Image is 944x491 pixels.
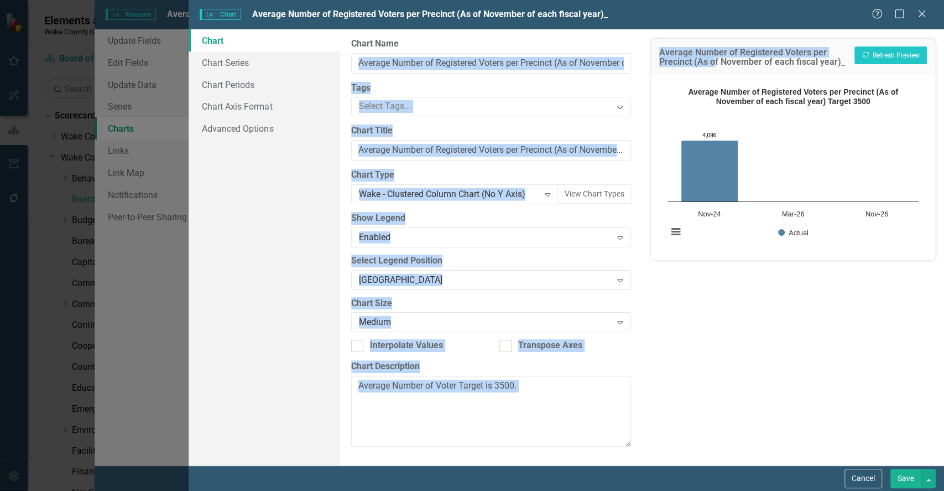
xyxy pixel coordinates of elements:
span: Average Number of Registered Voters per Precinct (As of November of each fiscal year)_ [252,9,608,19]
div: Medium [359,316,612,329]
button: Show Actual [778,229,809,236]
text: Average Number of Registered Voters per Precinct (As of November of each fiscal year) Target 3500 [688,87,898,106]
button: Cancel [844,469,882,488]
label: Select Legend Position [351,255,631,267]
label: Chart Size [351,297,631,310]
div: Transpose Axes [518,339,582,352]
a: Chart Series [189,51,340,74]
a: Chart Axis Format [189,95,340,117]
div: Interpolate Values [370,339,443,352]
div: Enabled [359,231,612,244]
label: Chart Description [351,360,631,373]
text: Nov-24 [698,210,721,218]
svg: Interactive chart [662,83,924,249]
button: View chart menu, Average Number of Registered Voters per Precinct (As of November of each fiscal ... [668,224,684,240]
text: Mar-26 [781,210,804,218]
label: Tags [351,82,631,95]
input: Optional Chart Title [351,140,631,161]
div: Average Number of Registered Voters per Precinct (As of November of each fiscal year) Target 3500... [662,83,924,249]
label: Show Legend [351,212,631,225]
button: Refresh Preview [854,46,927,64]
text: 4,096 [702,132,716,138]
textarea: Average Number of Voter Target is 3500. [351,376,631,447]
div: Wake - Clustered Column Chart (No Y Axis) [359,188,539,201]
div: [GEOGRAPHIC_DATA] [359,273,612,286]
span: Chart [200,9,241,20]
button: Save [890,469,921,488]
label: Chart Name [351,38,631,50]
label: Chart Type [351,169,631,182]
text: Nov-26 [865,210,888,218]
a: Chart Periods [189,74,340,96]
label: Chart Title [351,125,631,137]
button: View Chart Types [557,184,632,204]
a: Chart [189,29,340,51]
path: Nov-24, 4,095.63679245. Actual. [681,141,738,202]
a: Advanced Options [189,117,340,139]
h3: Average Number of Registered Voters per Precinct (As of November of each fiscal year)_ [659,48,849,67]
